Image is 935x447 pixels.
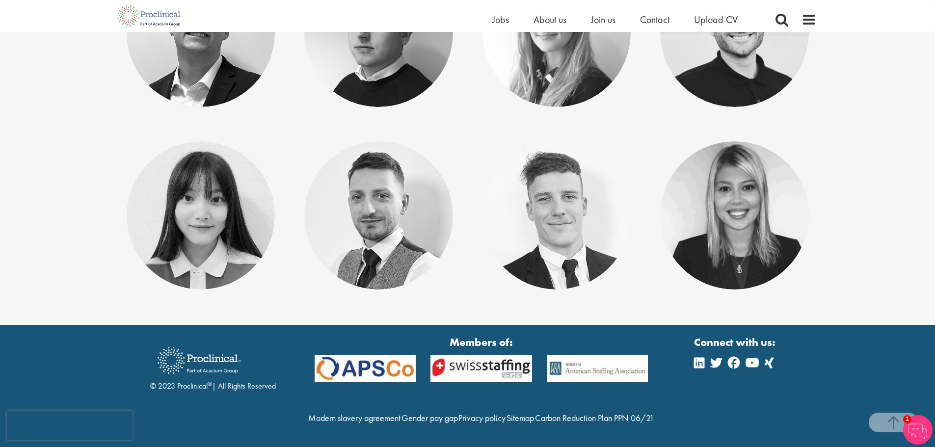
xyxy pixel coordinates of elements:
[458,412,506,423] a: Privacy policy
[535,412,654,423] a: Carbon Reduction Plan PPN 06/21
[492,13,509,26] a: Jobs
[308,412,401,423] a: Modern slavery agreement
[7,411,133,440] iframe: reCAPTCHA
[401,412,458,423] a: Gender pay gap
[150,340,248,381] img: Proclinical Recruitment
[315,335,648,350] strong: Members of:
[423,355,539,382] img: APSCo
[539,355,656,382] img: APSCo
[591,13,615,26] a: Join us
[507,412,534,423] a: Sitemap
[694,13,738,26] a: Upload CV
[640,13,669,26] a: Contact
[208,380,212,388] sup: ®
[534,13,566,26] a: About us
[903,415,933,445] img: Chatbot
[694,335,777,350] strong: Connect with us:
[903,415,911,423] span: 1
[307,355,424,382] img: APSCo
[150,340,276,392] div: © 2023 Proclinical | All Rights Reserved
